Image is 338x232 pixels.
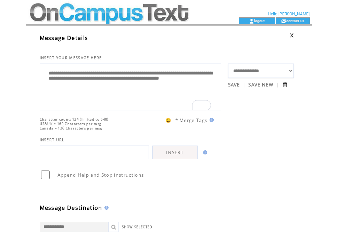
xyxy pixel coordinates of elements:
span: US&UK = 160 Characters per msg [40,122,102,126]
a: SAVE NEW [248,82,273,88]
span: Canada = 136 Characters per msg [40,126,102,131]
span: * Merge Tags [175,117,208,123]
a: SAVE [228,82,240,88]
a: logout [254,18,265,23]
span: 😀 [165,117,172,123]
a: INSERT [152,146,198,159]
span: INSERT URL [40,137,65,142]
textarea: To enrich screen reader interactions, please activate Accessibility in Grammarly extension settings [43,66,217,107]
span: INSERT YOUR MESSAGE HERE [40,55,102,60]
span: Append Help and Stop instructions [58,172,144,178]
span: Character count: 134 (limited to 640) [40,117,109,122]
span: | [276,82,279,88]
img: account_icon.gif [249,18,254,24]
a: contact us [286,18,304,23]
img: contact_us_icon.gif [281,18,286,24]
span: Message Details [40,34,88,42]
img: help.gif [102,206,109,210]
span: | [243,82,246,88]
input: Submit [281,81,288,88]
span: Message Destination [40,204,102,211]
a: SHOW SELECTED [122,225,153,229]
span: Hello [PERSON_NAME] [268,12,310,16]
img: help.gif [208,118,214,122]
img: help.gif [201,150,207,154]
